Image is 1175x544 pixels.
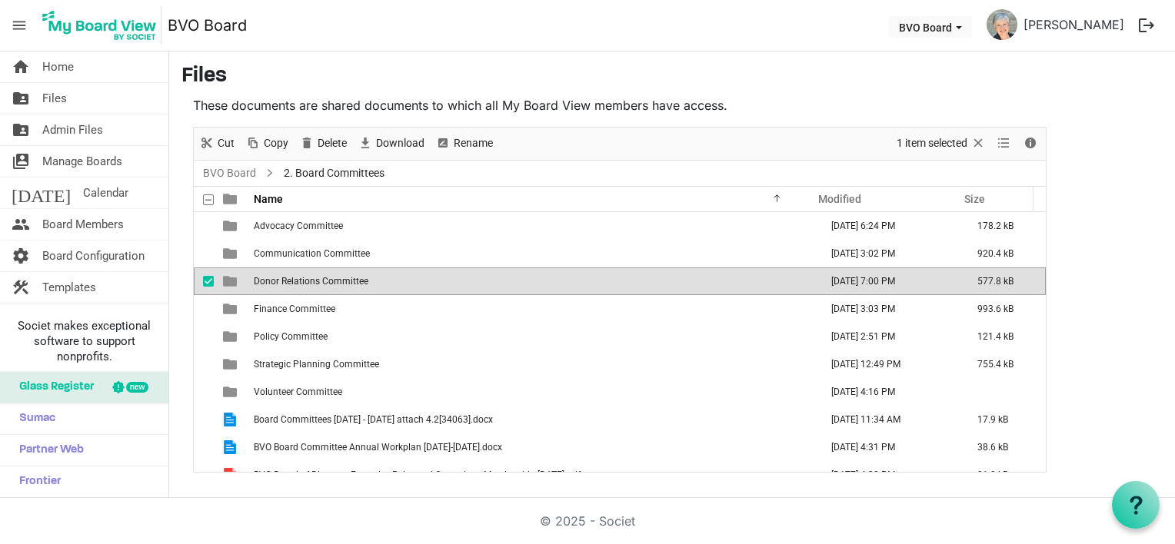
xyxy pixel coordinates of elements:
td: is template cell column header type [214,267,249,295]
td: 38.6 kB is template cell column header Size [961,433,1046,461]
td: April 10, 2025 3:02 PM column header Modified [815,240,961,267]
span: Delete [316,134,348,153]
p: These documents are shared documents to which all My Board View members have access. [193,96,1047,114]
span: folder_shared [12,114,30,145]
td: is template cell column header Size [961,378,1046,406]
div: Rename [430,128,498,160]
button: Cut [197,134,238,153]
span: Sumac [12,403,55,434]
span: home [12,51,30,82]
td: 17.9 kB is template cell column header Size [961,406,1046,433]
button: Copy [243,134,291,153]
div: Delete [294,128,352,160]
td: is template cell column header type [214,406,249,433]
span: 2. Board Committees [281,164,388,183]
span: people [12,209,30,240]
a: BVO Board [200,164,259,183]
span: Strategic Planning Committee [254,359,379,370]
td: BVO Board Committee Annual Workplan 2025-2026.docx is template cell column header Name [249,433,815,461]
span: Size [964,193,985,205]
td: June 03, 2025 4:32 PM column header Modified [815,461,961,489]
span: Finance Committee [254,304,335,314]
span: BVO Board of Directors Executive Roles and Committee Membership [DATE].pdf [254,469,581,480]
span: Advocacy Committee [254,221,343,231]
span: BVO Board Committee Annual Workplan [DATE]-[DATE].docx [254,442,502,453]
td: 121.4 kB is template cell column header Size [961,323,1046,350]
td: 178.2 kB is template cell column header Size [961,212,1046,240]
td: Finance Committee is template cell column header Name [249,295,815,323]
button: BVO Board dropdownbutton [889,16,972,38]
td: is template cell column header type [214,433,249,461]
td: is template cell column header type [214,240,249,267]
span: Rename [452,134,494,153]
button: View dropdownbutton [994,134,1013,153]
a: My Board View Logo [38,6,168,45]
div: View [991,128,1017,160]
button: Details [1020,134,1041,153]
td: is template cell column header type [214,350,249,378]
td: is template cell column header type [214,378,249,406]
span: Board Configuration [42,240,145,271]
div: Cut [194,128,240,160]
td: is template cell column header type [214,461,249,489]
span: Frontier [12,466,61,497]
span: Modified [818,193,861,205]
span: Policy Committee [254,331,328,342]
span: construction [12,272,30,303]
button: Download [355,134,428,153]
td: June 03, 2025 4:31 PM column header Modified [815,433,961,461]
td: 755.4 kB is template cell column header Size [961,350,1046,378]
td: May 24, 2025 2:51 PM column header Modified [815,323,961,350]
span: Manage Boards [42,146,122,177]
span: Download [374,134,426,153]
td: checkbox [194,433,214,461]
div: Download [352,128,430,160]
td: checkbox [194,240,214,267]
td: 91.0 kB is template cell column header Size [961,461,1046,489]
td: checkbox [194,323,214,350]
span: menu [5,11,34,40]
button: logout [1130,9,1163,41]
span: Donor Relations Committee [254,276,368,287]
a: BVO Board [168,10,247,41]
span: Volunteer Committee [254,386,342,397]
div: Copy [240,128,294,160]
a: © 2025 - Societ [540,513,635,529]
span: folder_shared [12,83,30,114]
td: Strategic Planning Committee is template cell column header Name [249,350,815,378]
td: Advocacy Committee is template cell column header Name [249,212,815,240]
div: Details [1017,128,1044,160]
td: checkbox [194,267,214,295]
button: Delete [297,134,350,153]
td: is template cell column header type [214,212,249,240]
button: Rename [433,134,496,153]
span: Name [254,193,283,205]
td: Donor Relations Committee is template cell column header Name [249,267,815,295]
td: is template cell column header type [214,323,249,350]
td: 920.4 kB is template cell column header Size [961,240,1046,267]
span: Calendar [83,177,128,208]
img: My Board View Logo [38,6,161,45]
span: [DATE] [12,177,71,208]
span: settings [12,240,30,271]
td: October 31, 2024 11:34 AM column header Modified [815,406,961,433]
span: Templates [42,272,96,303]
td: BVO Board of Directors Executive Roles and Committee Membership May 2025.pdf is template cell col... [249,461,815,489]
span: Board Members [42,209,124,240]
button: Selection [894,134,989,153]
td: checkbox [194,406,214,433]
span: Glass Register [12,372,94,403]
td: November 19, 2024 12:49 PM column header Modified [815,350,961,378]
span: Societ makes exceptional software to support nonprofits. [7,318,161,364]
td: September 12, 2025 7:00 PM column header Modified [815,267,961,295]
a: [PERSON_NAME] [1017,9,1130,40]
img: PyyS3O9hLMNWy5sfr9llzGd1zSo7ugH3aP_66mAqqOBuUsvSKLf-rP3SwHHrcKyCj7ldBY4ygcQ7lV8oQjcMMA_thumb.png [987,9,1017,40]
span: Cut [216,134,236,153]
span: Files [42,83,67,114]
td: Volunteer Committee is template cell column header Name [249,378,815,406]
span: switch_account [12,146,30,177]
span: Home [42,51,74,82]
span: 1 item selected [895,134,969,153]
span: Copy [262,134,290,153]
td: 577.8 kB is template cell column header Size [961,267,1046,295]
